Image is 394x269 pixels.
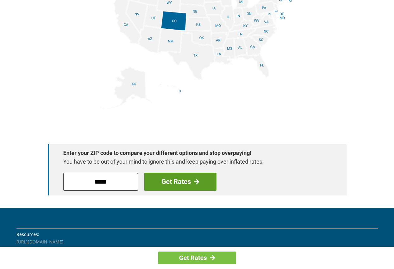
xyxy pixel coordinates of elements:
a: Get Rates [144,173,216,191]
a: [URL][DOMAIN_NAME] [17,239,64,245]
li: Resources: [17,231,378,238]
p: You have to be out of your mind to ignore this and keep paying over inflated rates. [63,157,325,166]
strong: Enter your ZIP code to compare your different options and stop overpaying! [63,149,325,157]
a: Get Rates [158,252,236,264]
a: [URL][DOMAIN_NAME] [17,246,64,252]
